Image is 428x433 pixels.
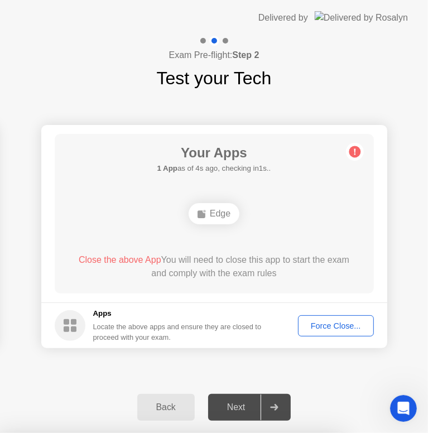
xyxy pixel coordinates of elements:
[232,50,259,60] b: Step 2
[70,253,358,280] div: You will need to close this app to start the exam and comply with the exam rules
[302,321,370,330] div: Force Close...
[335,4,357,26] button: Collapse window
[258,11,308,25] div: Delivered by
[211,402,261,412] div: Next
[390,395,417,422] iframe: Intercom live chat
[79,255,161,264] span: Close the above App
[93,308,262,319] h5: Apps
[357,4,377,25] div: Close
[7,4,28,26] button: go back
[157,164,177,172] b: 1 App
[315,11,408,24] img: Delivered by Rosalyn
[141,402,191,412] div: Back
[189,203,239,224] div: Edge
[157,143,271,163] h1: Your Apps
[169,49,259,62] h4: Exam Pre-flight:
[157,65,272,92] h1: Test your Tech
[157,163,271,174] h5: as of 4s ago, checking in1s..
[93,321,262,343] div: Locate the above apps and ensure they are closed to proceed with your exam.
